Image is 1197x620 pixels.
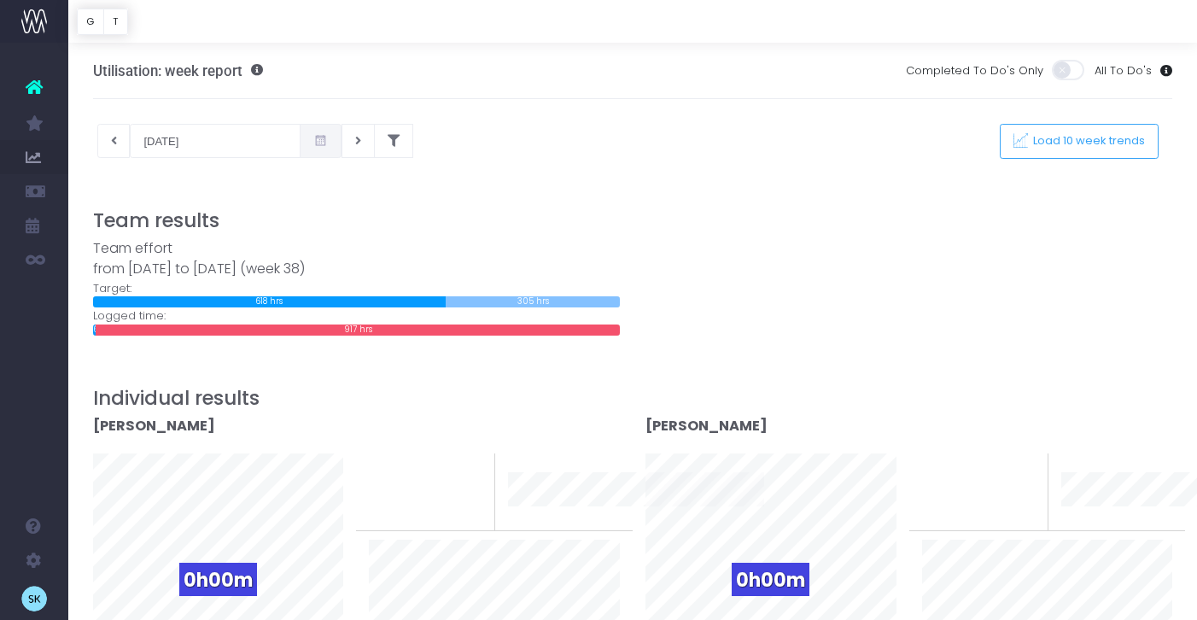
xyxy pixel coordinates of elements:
span: Completed To Do's Only [906,62,1043,79]
h3: Utilisation: week report [93,62,263,79]
span: All To Do's [1095,62,1152,79]
span: 10 week trend [1061,511,1138,528]
h3: Individual results [93,387,1173,410]
div: 305 hrs [446,296,620,307]
div: Vertical button group [77,9,128,35]
div: Team effort from [DATE] to [DATE] (week 38) [93,238,620,280]
div: 917 hrs [96,325,620,336]
div: 6 hrs [93,325,96,336]
div: Target: Logged time: [80,238,633,336]
span: To last week [922,470,992,487]
span: 10 week trend [508,511,585,528]
span: Load 10 week trends [1028,134,1146,149]
span: 0% [1007,453,1035,482]
button: T [103,9,128,35]
span: 0% [453,453,482,482]
div: 618 hrs [93,296,446,307]
span: 0h00m [732,563,809,596]
h3: Team results [93,209,1173,232]
span: To last week [369,470,439,487]
button: Load 10 week trends [1000,124,1159,159]
span: 0h00m [179,563,257,596]
button: G [77,9,104,35]
strong: [PERSON_NAME] [645,416,768,436]
img: images/default_profile_image.png [21,586,47,611]
strong: [PERSON_NAME] [93,416,215,436]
